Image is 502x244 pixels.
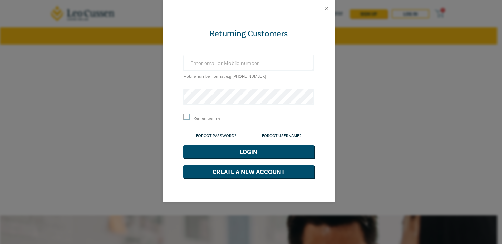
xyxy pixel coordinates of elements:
label: Remember me [194,116,220,121]
button: Close [323,6,329,12]
button: Login [183,145,314,158]
button: Create a New Account [183,165,314,178]
input: Enter email or Mobile number [183,55,314,71]
a: Forgot Username? [262,133,302,138]
div: Returning Customers [183,28,314,39]
a: Forgot Password? [196,133,236,138]
small: Mobile number format e.g [PHONE_NUMBER] [183,74,266,79]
